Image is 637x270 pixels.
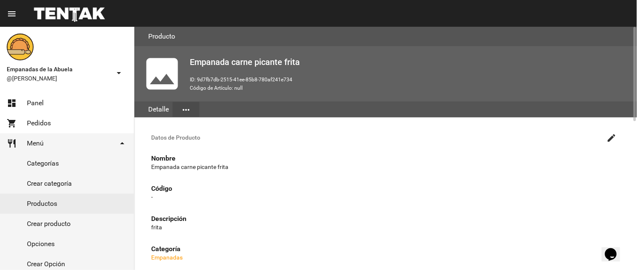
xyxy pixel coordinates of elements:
span: Datos de Producto [151,134,603,141]
mat-icon: arrow_drop_down [117,138,127,148]
div: Detalle [144,101,173,117]
button: Editar [603,129,620,146]
strong: Descripción [151,215,186,223]
iframe: chat widget [602,236,629,262]
strong: Nombre [151,154,176,162]
img: f0136945-ed32-4f7c-91e3-a375bc4bb2c5.png [7,34,34,60]
p: Código de Artículo: null [190,84,630,92]
a: Empanadas [151,254,183,261]
p: frita [151,223,620,231]
p: Empanada carne picante frita [151,163,620,171]
mat-icon: restaurant [7,138,17,148]
p: ID: 9d7fb7db-2515-41ee-85b8-780af241e734 [190,75,630,84]
span: Panel [27,99,44,107]
h2: Empanada carne picante frita [190,55,630,69]
p: - [151,193,620,201]
button: Elegir sección [173,102,199,117]
span: Menú [27,139,44,148]
mat-icon: menu [7,9,17,19]
mat-icon: arrow_drop_down [114,68,124,78]
strong: Código [151,184,172,192]
strong: Categoría [151,245,181,253]
mat-icon: dashboard [7,98,17,108]
span: @[PERSON_NAME] [7,74,110,83]
mat-icon: create [607,133,617,143]
span: Pedidos [27,119,51,127]
mat-icon: photo [141,53,183,95]
span: Empanadas de la Abuela [7,64,110,74]
h3: Producto [148,31,175,42]
mat-icon: shopping_cart [7,118,17,128]
mat-icon: more_horiz [181,105,191,115]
